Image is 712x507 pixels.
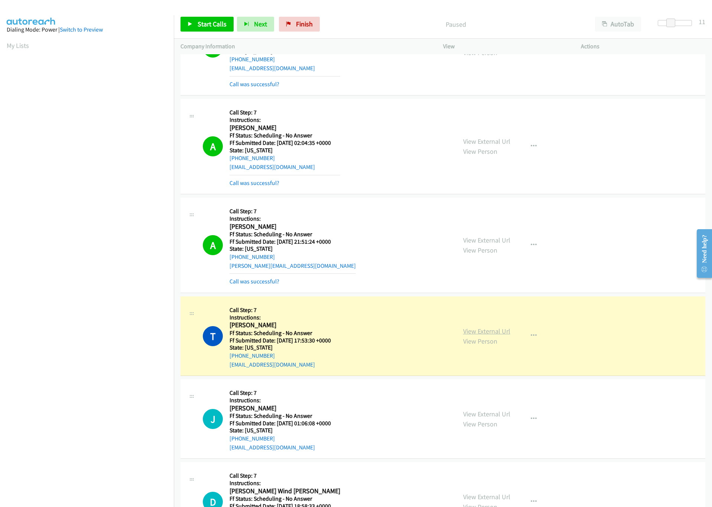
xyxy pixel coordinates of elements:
a: [PHONE_NUMBER] [230,435,275,442]
h5: Call Step: 7 [230,208,356,215]
h5: Instructions: [230,314,340,321]
a: Call was successful? [230,81,279,88]
div: The call is yet to be attempted [203,409,223,429]
a: [EMAIL_ADDRESS][DOMAIN_NAME] [230,444,315,451]
h5: Instructions: [230,480,340,487]
a: Start Calls [181,17,234,32]
a: [EMAIL_ADDRESS][DOMAIN_NAME] [230,163,315,170]
h5: Call Step: 7 [230,389,340,397]
h5: Ff Submitted Date: [DATE] 01:06:08 +0000 [230,420,340,427]
span: Start Calls [198,20,227,28]
a: Switch to Preview [60,26,103,33]
a: Call was successful? [230,278,279,285]
a: View External Url [463,410,510,418]
h5: State: [US_STATE] [230,427,340,434]
h2: [PERSON_NAME] [230,124,340,132]
button: AutoTab [595,17,641,32]
a: [PHONE_NUMBER] [230,155,275,162]
button: Next [237,17,274,32]
a: My Lists [7,41,29,50]
p: Company Information [181,42,430,51]
h1: J [203,409,223,429]
a: [PHONE_NUMBER] [230,352,275,359]
a: View Person [463,147,497,156]
span: Finish [296,20,313,28]
h1: T [203,326,223,346]
div: 11 [699,17,705,27]
h5: Instructions: [230,116,340,124]
h2: [PERSON_NAME] [230,404,340,413]
p: View [443,42,568,51]
a: View External Url [463,137,510,146]
a: [PHONE_NUMBER] [230,56,275,63]
a: [EMAIL_ADDRESS][DOMAIN_NAME] [230,65,315,72]
h5: Ff Status: Scheduling - No Answer [230,132,340,139]
iframe: Dialpad [7,57,174,410]
h1: A [203,136,223,156]
h5: Instructions: [230,397,340,404]
h5: Ff Status: Scheduling - No Answer [230,495,340,503]
a: View External Url [463,327,510,335]
a: View Person [463,337,497,345]
a: View Person [463,420,497,428]
h5: Ff Submitted Date: [DATE] 21:51:24 +0000 [230,238,356,246]
h2: [PERSON_NAME] [230,222,340,231]
h2: [PERSON_NAME] Wind [PERSON_NAME] [230,487,340,495]
a: [PHONE_NUMBER] [230,253,275,260]
h5: Call Step: 7 [230,472,340,480]
h5: State: [US_STATE] [230,245,356,253]
h5: Call Step: 7 [230,109,340,116]
a: Finish [279,17,320,32]
h5: Call Step: 7 [230,306,340,314]
a: [EMAIL_ADDRESS][DOMAIN_NAME] [230,361,315,368]
a: [PERSON_NAME][EMAIL_ADDRESS][DOMAIN_NAME] [230,262,356,269]
a: View External Url [463,493,510,501]
a: View Person [463,246,497,254]
h5: Ff Status: Scheduling - No Answer [230,231,356,238]
h5: Ff Status: Scheduling - No Answer [230,329,340,337]
div: Dialing Mode: Power | [7,25,167,34]
iframe: Resource Center [691,224,712,283]
h2: [PERSON_NAME] [230,321,340,329]
p: Actions [581,42,705,51]
h5: Ff Submitted Date: [DATE] 02:04:35 +0000 [230,139,340,147]
h5: Ff Submitted Date: [DATE] 17:53:30 +0000 [230,337,340,344]
span: Next [254,20,267,28]
h5: State: [US_STATE] [230,147,340,154]
h5: State: [US_STATE] [230,344,340,351]
h5: Instructions: [230,215,356,222]
h5: Ff Status: Scheduling - No Answer [230,412,340,420]
a: View External Url [463,236,510,244]
a: Call was successful? [230,179,279,186]
h1: A [203,235,223,255]
p: Paused [330,19,582,29]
